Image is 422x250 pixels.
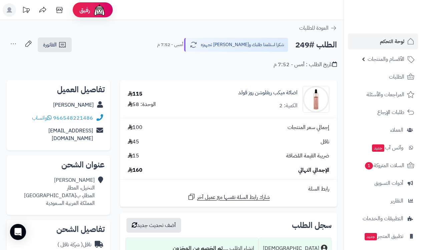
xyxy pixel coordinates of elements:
[348,193,418,209] a: التقارير
[10,224,26,240] div: Open Intercom Messenger
[377,18,416,32] img: logo-2.png
[128,166,142,174] span: 160
[390,125,403,135] span: العملاء
[365,233,377,240] span: جديد
[348,104,418,120] a: طلبات الإرجاع
[123,185,334,193] div: رابط السلة
[348,211,418,227] a: التطبيقات والخدمات
[367,90,404,99] span: المراجعات والأسئلة
[364,232,403,241] span: تطبيق المتجر
[12,161,105,169] h2: عنوان الشحن
[32,114,52,122] a: واتساب
[38,37,72,52] a: الفاتورة
[348,69,418,85] a: الطلبات
[321,138,329,146] span: ناقل
[377,108,404,117] span: طلبات الإرجاع
[374,178,403,188] span: أدوات التسويق
[128,138,139,146] span: 45
[24,176,95,207] div: [PERSON_NAME] النخيل، المطار المطار، ب[GEOGRAPHIC_DATA] المملكة العربية السعودية
[53,114,93,122] a: 966548221486
[372,144,384,152] span: جديد
[53,101,94,109] a: [PERSON_NAME]
[389,72,404,82] span: الطلبات
[298,166,329,174] span: الإجمالي النهائي
[286,152,329,160] span: ضريبة القيمة المُضافة
[12,86,105,94] h2: تفاصيل العميل
[348,87,418,103] a: المراجعات والأسئلة
[57,241,91,249] div: ناقل
[48,127,93,142] a: [EMAIL_ADDRESS][DOMAIN_NAME]
[184,38,288,52] button: شكرا استلمنا طلبك و[PERSON_NAME] تجهيزه
[157,41,183,48] small: أمس - 7:52 م
[128,124,142,131] span: 100
[128,152,139,160] span: 15
[364,161,404,170] span: السلات المتروكة
[299,24,337,32] a: العودة للطلبات
[18,3,34,18] a: تحديثات المنصة
[128,90,142,98] div: 115
[274,61,337,69] div: تاريخ الطلب : أمس - 7:52 م
[93,3,106,17] img: ai-face.png
[57,241,83,249] span: ( شركة ناقل )
[187,193,270,201] a: شارك رابط السلة نفسها مع عميل آخر
[368,54,404,64] span: الأقسام والمنتجات
[128,101,156,108] div: الوحدة: 58
[279,102,298,110] div: الكمية: 2
[348,33,418,49] a: لوحة التحكم
[363,214,403,223] span: التطبيقات والخدمات
[380,37,404,46] span: لوحة التحكم
[43,41,57,49] span: الفاتورة
[348,175,418,191] a: أدوات التسويق
[79,6,90,14] span: رفيق
[292,221,332,229] h3: سجل الطلب
[288,124,329,131] span: إجمالي سعر المنتجات
[371,143,403,152] span: وآتس آب
[348,157,418,173] a: السلات المتروكة1
[348,122,418,138] a: العملاء
[365,162,373,169] span: 1
[299,24,329,32] span: العودة للطلبات
[197,194,270,201] span: شارك رابط السلة نفسها مع عميل آخر
[348,228,418,244] a: تطبيق المتجرجديد
[303,86,329,113] img: chr-90x90.jpeg
[126,218,181,233] button: أضف تحديث جديد
[391,196,403,206] span: التقارير
[295,38,337,52] h2: الطلب #249
[238,89,298,97] a: اضائة ميكب ريفلوشن روز قولد
[12,225,105,233] h2: تفاصيل الشحن
[348,140,418,156] a: وآتس آبجديد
